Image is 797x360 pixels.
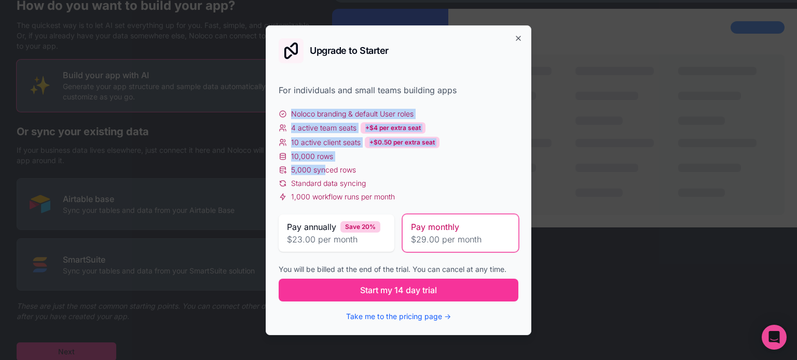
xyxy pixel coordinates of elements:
span: 1,000 workflow runs per month [291,192,395,202]
button: Take me to the pricing page → [346,311,451,322]
span: 10,000 rows [291,151,333,162]
span: Standard data syncing [291,178,366,189]
span: 4 active team seats [291,123,356,133]
button: Close [514,34,523,42]
div: +$4 per extra seat [361,122,425,134]
span: Pay monthly [411,221,459,233]
span: 5,000 synced rows [291,165,356,175]
div: For individuals and small teams building apps [279,84,518,96]
span: $29.00 per month [411,233,510,246]
span: Pay annually [287,221,336,233]
div: You will be billed at the end of the trial. You can cancel at any time. [279,264,518,275]
span: 10 active client seats [291,137,361,148]
span: Noloco branding & default User roles [291,109,414,119]
div: Save 20% [340,221,380,233]
span: $23.00 per month [287,233,386,246]
h2: Upgrade to Starter [310,46,389,55]
span: Start my 14 day trial [360,284,437,296]
button: Start my 14 day trial [279,279,518,301]
div: +$0.50 per extra seat [365,137,439,148]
